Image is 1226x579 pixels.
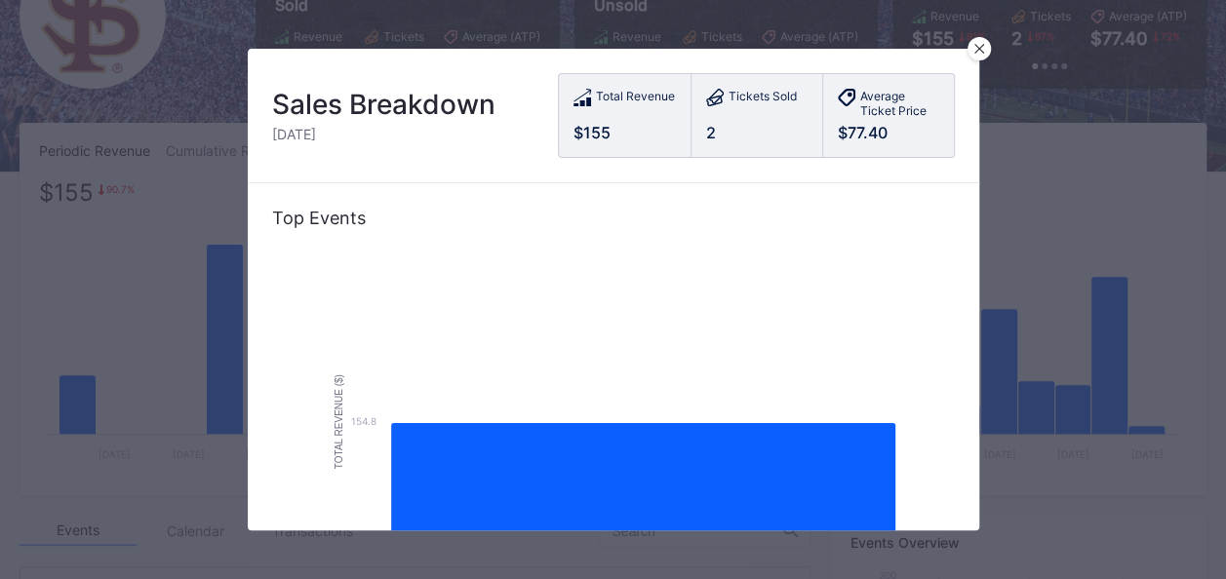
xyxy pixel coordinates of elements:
[838,123,939,142] div: $77.40
[706,123,808,142] div: 2
[573,123,676,142] div: $155
[272,208,955,228] div: Top Events
[596,89,675,109] div: Total Revenue
[729,89,797,109] div: Tickets Sold
[333,374,343,469] text: Total Revenue ($)
[860,89,939,118] div: Average Ticket Price
[272,88,495,121] div: Sales Breakdown
[351,415,376,427] text: 154.8
[272,126,495,142] div: [DATE]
